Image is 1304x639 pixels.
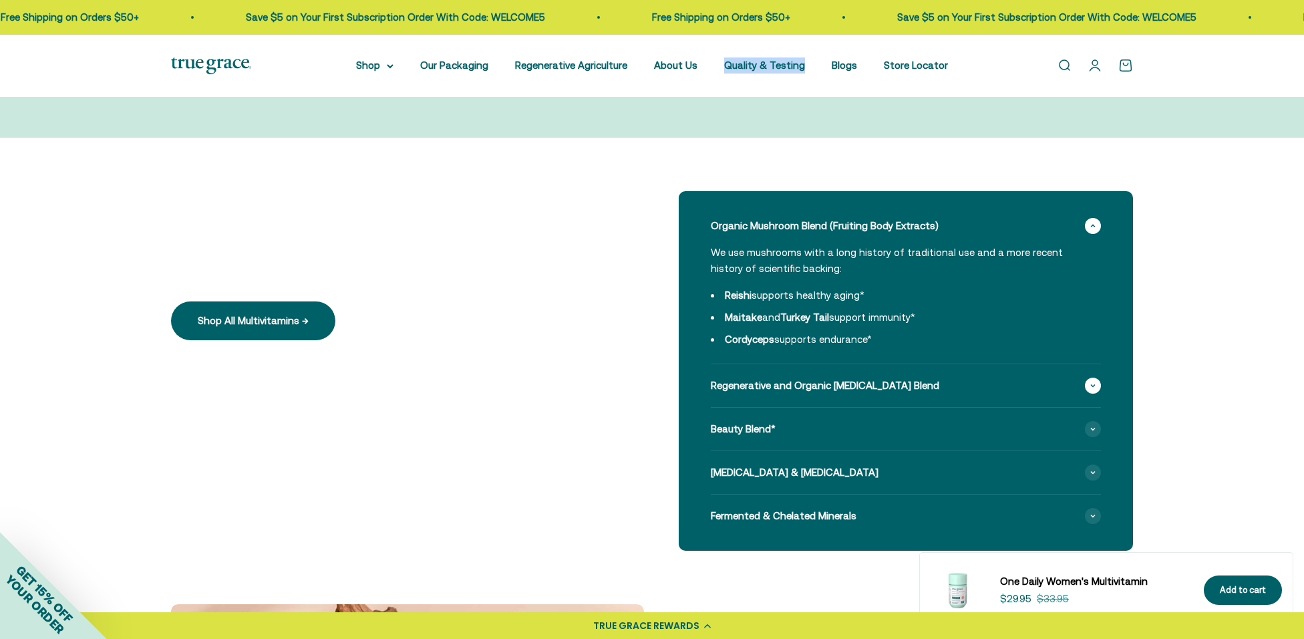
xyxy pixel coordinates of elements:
[832,59,857,71] a: Blogs
[1037,591,1069,607] compare-at-price: $33.95
[711,378,939,394] span: Regenerative and Organic [MEDICAL_DATA] Blend
[171,191,625,227] h2: Key Ingredients
[711,205,1101,247] summary: Organic Mushroom Blend (Fruiting Body Extracts)
[711,421,776,437] span: Beauty Blend*
[171,301,335,340] a: Shop All Multivitamins →
[711,245,1085,277] p: We use mushrooms with a long history of traditional use and a more recent history of scientific b...
[711,465,878,481] span: [MEDICAL_DATA] & [MEDICAL_DATA]
[593,619,699,633] div: TRUE GRACE REWARDS
[725,311,762,323] strong: Maitake
[13,563,75,625] span: GET 15% OFF
[1000,573,1188,590] a: One Daily Women's Multivitamin
[711,451,1101,494] summary: [MEDICAL_DATA] & [MEDICAL_DATA]
[3,572,67,636] span: YOUR ORDER
[711,495,1101,537] summary: Fermented & Chelated Minerals
[1204,576,1282,606] button: Add to cart
[711,287,1085,303] li: supports healthy aging*
[725,289,752,301] strong: Reishi
[711,408,1101,451] summary: Beauty Blend*
[724,59,805,71] a: Quality & Testing
[892,9,1192,25] p: Save $5 on Your First Subscription Order With Code: WELCOME5
[931,563,984,617] img: We select ingredients that play a concrete role in true health, and we include them at effective ...
[241,9,540,25] p: Save $5 on Your First Subscription Order With Code: WELCOME5
[647,11,786,23] a: Free Shipping on Orders $50+
[711,508,856,524] span: Fermented & Chelated Minerals
[711,332,1085,348] li: supports endurance*
[171,248,625,280] p: We select ingredients that play a concrete role in true health, and we include them at effective ...
[654,59,697,71] a: About Us
[420,59,488,71] a: Our Packaging
[725,334,774,345] strong: Cordyceps
[884,59,948,71] a: Store Locator
[711,364,1101,407] summary: Regenerative and Organic [MEDICAL_DATA] Blend
[515,59,627,71] a: Regenerative Agriculture
[711,218,939,234] span: Organic Mushroom Blend (Fruiting Body Extracts)
[780,311,829,323] strong: Turkey Tail
[356,57,393,74] summary: Shop
[711,309,1085,326] li: and support immunity*
[1000,591,1031,607] sale-price: $29.95
[1220,584,1266,598] div: Add to cart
